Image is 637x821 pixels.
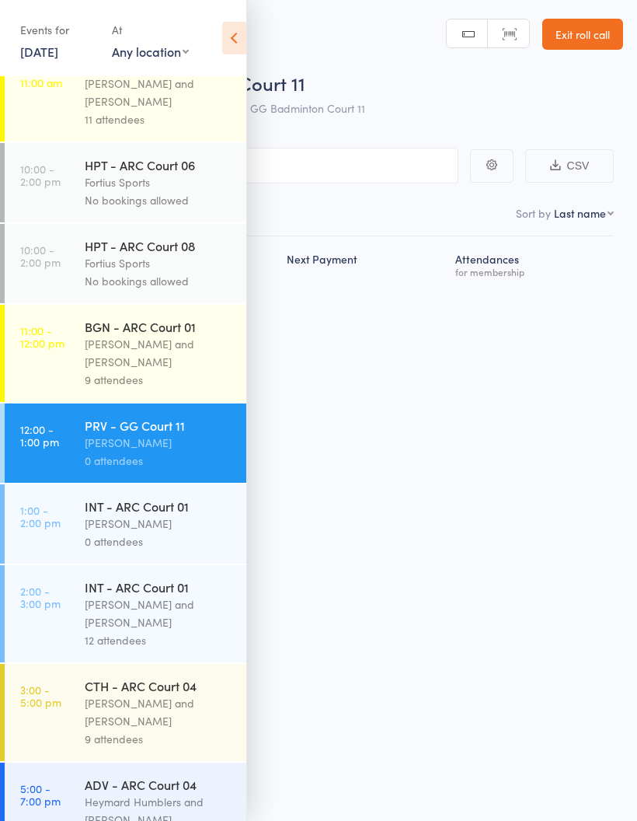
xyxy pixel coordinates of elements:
[20,782,61,807] time: 5:00 - 7:00 pm
[5,404,246,483] a: 12:00 -1:00 pmPRV - GG Court 11[PERSON_NAME]0 attendees
[5,305,246,402] a: 11:00 -12:00 pmBGN - ARC Court 01[PERSON_NAME] and [PERSON_NAME]9 attendees
[525,149,614,183] button: CSV
[20,64,62,89] time: 10:00 - 11:00 am
[85,191,233,209] div: No bookings allowed
[85,272,233,290] div: No bookings allowed
[85,434,233,452] div: [PERSON_NAME]
[85,596,233,631] div: [PERSON_NAME] and [PERSON_NAME]
[5,224,246,303] a: 10:00 -2:00 pmHPT - ARC Court 08Fortius SportsNo bookings allowed
[85,452,233,470] div: 0 attendees
[449,243,614,285] div: Atten­dances
[85,110,233,128] div: 11 attendees
[85,677,233,694] div: CTH - ARC Court 04
[542,19,623,50] a: Exit roll call
[85,318,233,335] div: BGN - ARC Court 01
[85,694,233,730] div: [PERSON_NAME] and [PERSON_NAME]
[85,631,233,649] div: 12 attendees
[20,324,64,349] time: 11:00 - 12:00 pm
[85,578,233,596] div: INT - ARC Court 01
[20,423,59,448] time: 12:00 - 1:00 pm
[20,43,58,60] a: [DATE]
[85,156,233,173] div: HPT - ARC Court 06
[85,75,233,110] div: [PERSON_NAME] and [PERSON_NAME]
[85,237,233,254] div: HPT - ARC Court 08
[5,143,246,222] a: 10:00 -2:00 pmHPT - ARC Court 06Fortius SportsNo bookings allowed
[85,498,233,515] div: INT - ARC Court 01
[516,205,551,221] label: Sort by
[112,17,189,43] div: At
[20,17,96,43] div: Events for
[554,205,606,221] div: Last name
[85,515,233,533] div: [PERSON_NAME]
[85,335,233,371] div: [PERSON_NAME] and [PERSON_NAME]
[5,484,246,564] a: 1:00 -2:00 pmINT - ARC Court 01[PERSON_NAME]0 attendees
[20,683,61,708] time: 3:00 - 5:00 pm
[20,243,61,268] time: 10:00 - 2:00 pm
[85,254,233,272] div: Fortius Sports
[250,100,365,116] span: GG Badminton Court 11
[5,565,246,662] a: 2:00 -3:00 pmINT - ARC Court 01[PERSON_NAME] and [PERSON_NAME]12 attendees
[20,585,61,610] time: 2:00 - 3:00 pm
[85,776,233,793] div: ADV - ARC Court 04
[5,664,246,761] a: 3:00 -5:00 pmCTH - ARC Court 04[PERSON_NAME] and [PERSON_NAME]9 attendees
[112,43,189,60] div: Any location
[85,417,233,434] div: PRV - GG Court 11
[20,504,61,529] time: 1:00 - 2:00 pm
[455,267,607,277] div: for membership
[85,533,233,550] div: 0 attendees
[85,730,233,748] div: 9 attendees
[20,162,61,187] time: 10:00 - 2:00 pm
[280,243,448,285] div: Next Payment
[5,44,246,141] a: 10:00 -11:00 amBGN - ARC Court 01[PERSON_NAME] and [PERSON_NAME]11 attendees
[85,371,233,389] div: 9 attendees
[85,173,233,191] div: Fortius Sports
